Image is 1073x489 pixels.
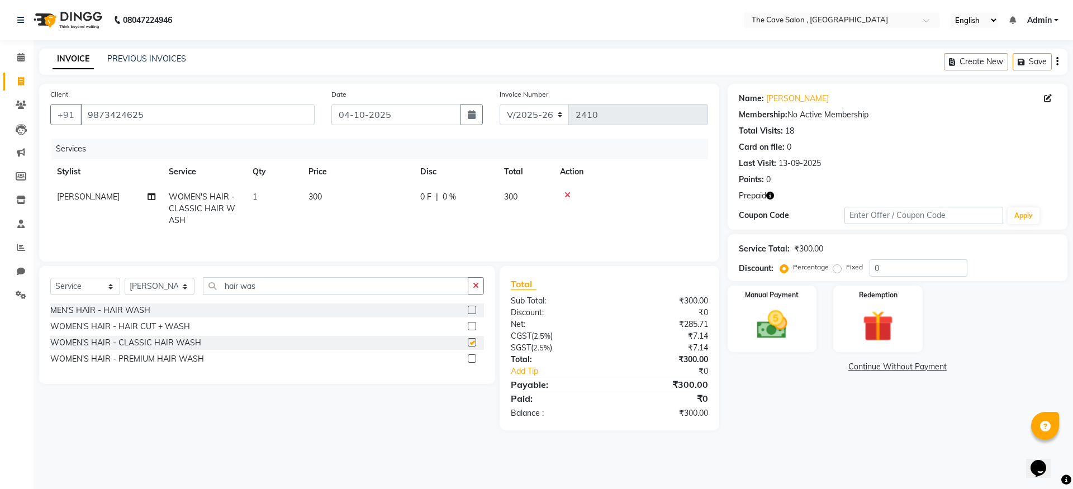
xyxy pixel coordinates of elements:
[169,192,235,225] span: WOMEN'S HAIR - CLASSIC HAIR WASH
[50,353,204,365] div: WOMEN'S HAIR - PREMIUM HAIR WASH
[57,192,120,202] span: [PERSON_NAME]
[794,243,823,255] div: ₹300.00
[766,93,829,105] a: [PERSON_NAME]
[739,174,764,186] div: Points:
[504,192,517,202] span: 300
[747,307,797,343] img: _cash.svg
[502,342,609,354] div: ( )
[1027,15,1052,26] span: Admin
[533,343,550,352] span: 2.5%
[511,331,531,341] span: CGST
[246,159,302,184] th: Qty
[50,104,82,125] button: +91
[739,263,773,274] div: Discount:
[50,159,162,184] th: Stylist
[739,210,844,221] div: Coupon Code
[609,407,716,419] div: ₹300.00
[436,191,438,203] span: |
[500,89,548,99] label: Invoice Number
[80,104,315,125] input: Search by Name/Mobile/Email/Code
[609,354,716,365] div: ₹300.00
[1013,53,1052,70] button: Save
[553,159,708,184] th: Action
[51,139,716,159] div: Services
[502,407,609,419] div: Balance :
[203,277,468,295] input: Search or Scan
[609,330,716,342] div: ₹7.14
[50,321,190,333] div: WOMEN'S HAIR - HAIR CUT + WASH
[308,192,322,202] span: 300
[420,191,431,203] span: 0 F
[609,378,716,391] div: ₹300.00
[162,159,246,184] th: Service
[502,330,609,342] div: ( )
[785,125,794,137] div: 18
[739,141,785,153] div: Card on file:
[739,93,764,105] div: Name:
[1008,207,1039,224] button: Apply
[331,89,346,99] label: Date
[609,342,716,354] div: ₹7.14
[502,295,609,307] div: Sub Total:
[778,158,821,169] div: 13-09-2025
[739,109,1056,121] div: No Active Membership
[502,307,609,319] div: Discount:
[502,365,627,377] a: Add Tip
[511,343,531,353] span: SGST
[793,262,829,272] label: Percentage
[609,319,716,330] div: ₹285.71
[414,159,497,184] th: Disc
[50,337,201,349] div: WOMEN'S HAIR - CLASSIC HAIR WASH
[53,49,94,69] a: INVOICE
[739,109,787,121] div: Membership:
[787,141,791,153] div: 0
[29,4,105,36] img: logo
[853,307,903,345] img: _gift.svg
[443,191,456,203] span: 0 %
[107,54,186,64] a: PREVIOUS INVOICES
[627,365,716,377] div: ₹0
[502,392,609,405] div: Paid:
[497,159,553,184] th: Total
[609,295,716,307] div: ₹300.00
[739,125,783,137] div: Total Visits:
[944,53,1008,70] button: Create New
[50,89,68,99] label: Client
[844,207,1003,224] input: Enter Offer / Coupon Code
[123,4,172,36] b: 08047224946
[302,159,414,184] th: Price
[502,319,609,330] div: Net:
[502,354,609,365] div: Total:
[730,361,1065,373] a: Continue Without Payment
[1026,444,1062,478] iframe: chat widget
[739,243,790,255] div: Service Total:
[609,307,716,319] div: ₹0
[253,192,257,202] span: 1
[846,262,863,272] label: Fixed
[50,305,150,316] div: MEN'S HAIR - HAIR WASH
[766,174,771,186] div: 0
[609,392,716,405] div: ₹0
[534,331,550,340] span: 2.5%
[745,290,799,300] label: Manual Payment
[502,378,609,391] div: Payable:
[739,190,766,202] span: Prepaid
[859,290,898,300] label: Redemption
[739,158,776,169] div: Last Visit:
[511,278,536,290] span: Total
